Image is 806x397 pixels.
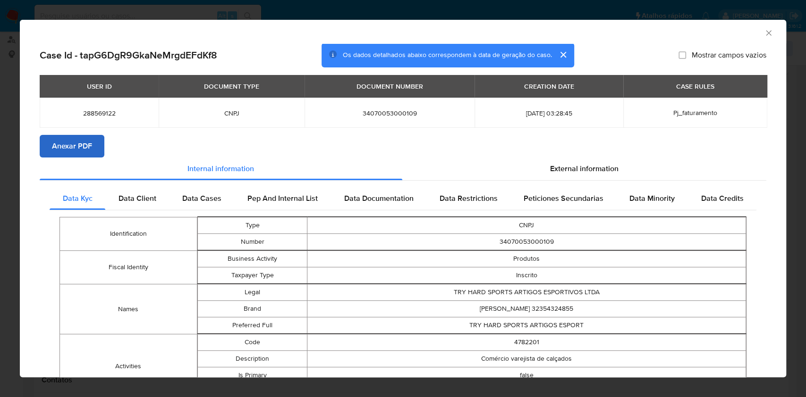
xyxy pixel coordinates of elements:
[197,334,307,351] td: Code
[343,50,551,60] span: Os dados detalhados abaixo correspondem à data de geração do caso.
[670,78,720,94] div: CASE RULES
[197,251,307,267] td: Business Activity
[50,187,756,210] div: Detailed internal info
[307,367,746,384] td: false
[764,28,772,37] button: Fechar a janela
[701,193,743,204] span: Data Credits
[119,193,156,204] span: Data Client
[40,135,104,157] button: Anexar PDF
[52,136,92,157] span: Anexar PDF
[307,234,746,250] td: 34070053000109
[187,163,254,174] span: Internal information
[247,193,318,204] span: Pep And Internal List
[197,317,307,334] td: Preferred Full
[307,317,746,334] td: TRY HARD SPORTS ARTIGOS ESPORT
[440,193,498,204] span: Data Restrictions
[307,301,746,317] td: [PERSON_NAME] 32354324855
[40,49,217,61] h2: Case Id - tapG6DgR9GkaNeMrgdEFdKf8
[518,78,580,94] div: CREATION DATE
[63,193,93,204] span: Data Kyc
[197,367,307,384] td: Is Primary
[550,163,619,174] span: External information
[51,109,147,117] span: 288569122
[307,284,746,301] td: TRY HARD SPORTS ARTIGOS ESPORTIVOS LTDA
[679,51,686,59] input: Mostrar campos vazios
[307,334,746,351] td: 4782201
[351,78,429,94] div: DOCUMENT NUMBER
[60,251,197,284] td: Fiscal Identity
[197,284,307,301] td: Legal
[673,108,717,117] span: Pj_faturamento
[197,351,307,367] td: Description
[524,193,603,204] span: Peticiones Secundarias
[629,193,675,204] span: Data Minority
[316,109,463,117] span: 34070053000109
[307,267,746,284] td: Inscrito
[551,43,574,66] button: cerrar
[307,217,746,234] td: CNPJ
[170,109,293,117] span: CNPJ
[307,351,746,367] td: Comércio varejista de calçados
[40,157,766,180] div: Detailed info
[60,284,197,334] td: Names
[182,193,221,204] span: Data Cases
[692,50,766,60] span: Mostrar campos vazios
[307,251,746,267] td: Produtos
[344,193,413,204] span: Data Documentation
[197,234,307,250] td: Number
[81,78,118,94] div: USER ID
[198,78,265,94] div: DOCUMENT TYPE
[486,109,612,117] span: [DATE] 03:28:45
[197,267,307,284] td: Taxpayer Type
[60,217,197,251] td: Identification
[197,217,307,234] td: Type
[20,20,786,377] div: closure-recommendation-modal
[197,301,307,317] td: Brand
